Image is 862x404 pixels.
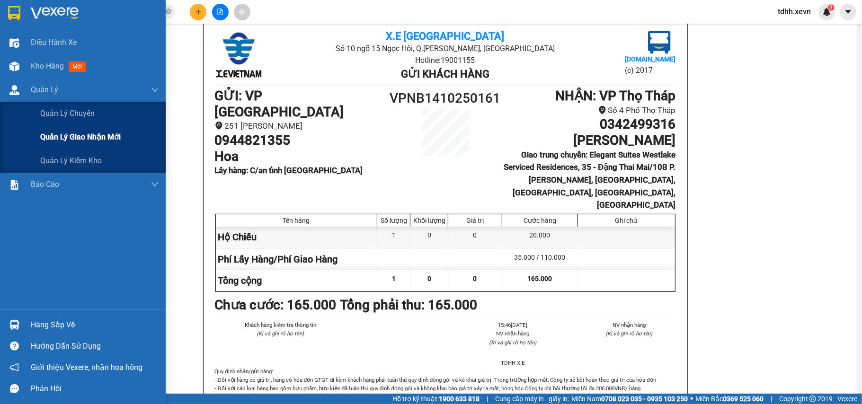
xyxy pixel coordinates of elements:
li: 15:46[DATE] [466,321,560,329]
h1: VPNB1410250161 [388,88,503,109]
span: | [487,394,488,404]
span: Quản lý chuyến [40,107,95,119]
strong: 0369 525 060 [723,395,764,403]
span: Báo cáo [31,178,59,190]
h1: 0342499316 [503,116,675,132]
span: 0 [473,275,477,282]
span: Hỗ trợ kỹ thuật: [392,394,480,404]
span: aim [239,9,245,15]
li: NV nhận hàng [466,329,560,338]
span: question-circle [10,342,19,351]
span: Giới thiệu Vexere, nhận hoa hồng [31,361,142,373]
b: Giao trung chuyển: Elegant Suites Westlake Serviced Residences, 35 - Đặng Thai Mai/10B P. [PERSON... [504,150,675,210]
span: 0 [427,275,431,282]
li: Số 10 ngõ 15 Ngọc Hồi, Q.[PERSON_NAME], [GEOGRAPHIC_DATA] [292,43,599,54]
div: Ghi chú [580,217,673,224]
div: 0 [448,227,502,248]
div: Số lượng [380,217,408,224]
li: Hotline: 19001155 [292,54,599,66]
img: icon-new-feature [823,8,831,16]
li: 251 [PERSON_NAME] [215,120,388,132]
span: 1 [392,275,396,282]
button: plus [190,4,206,20]
span: file-add [217,9,223,15]
li: (c) 2017 [625,64,675,76]
i: (Kí và ghi rõ họ tên) [605,330,653,337]
b: Lấy hàng : C/an tỉnh [GEOGRAPHIC_DATA] [215,166,363,175]
span: Cung cấp máy in - giấy in: [495,394,569,404]
span: tdhh.xevn [770,6,818,18]
span: caret-down [844,8,853,16]
b: [DOMAIN_NAME] [625,55,675,63]
img: warehouse-icon [9,61,19,71]
div: 35.000 / 110.000 [502,249,578,270]
b: NHẬN : VP Thọ Tháp [556,88,676,104]
span: notification [10,363,19,372]
span: message [10,384,19,393]
img: warehouse-icon [9,320,19,330]
b: GỬI : VP [GEOGRAPHIC_DATA] [215,88,344,120]
div: Phản hồi [31,382,159,396]
img: warehouse-icon [9,38,19,48]
span: environment [598,106,606,114]
span: close-circle [166,9,171,14]
span: Miền Nam [571,394,688,404]
li: NV nhận hàng [582,321,676,329]
button: caret-down [840,4,856,20]
button: file-add [212,4,229,20]
span: Quản lý kiểm kho [40,155,102,167]
div: Giá trị [451,217,499,224]
span: down [151,181,159,188]
div: Hướng dẫn sử dụng [31,339,159,353]
span: Quản Lý [31,84,58,96]
h1: Hoa [215,149,388,165]
i: (Kí và ghi rõ họ tên) [489,339,536,346]
img: warehouse-icon [9,85,19,95]
span: down [151,86,159,94]
span: close-circle [166,8,171,17]
img: logo.jpg [215,31,262,79]
strong: 1900 633 818 [439,395,480,403]
div: 20.000 [502,227,578,248]
li: TDHH X.E [466,359,560,367]
img: logo.jpg [648,31,671,54]
span: mới [69,61,86,72]
img: solution-icon [9,180,19,190]
span: Kho hàng [31,61,64,70]
li: Số 4 Phố Thọ Tháp [503,104,675,117]
div: Tên hàng [218,217,375,224]
h1: 0944821355 [215,132,388,149]
span: Miền Bắc [695,394,764,404]
div: 0 [410,227,448,248]
b: Tổng phải thu: 165.000 [340,297,478,313]
span: 3 [829,4,833,11]
div: 1 [377,227,410,248]
div: Cước hàng [505,217,575,224]
strong: 0708 023 035 - 0935 103 250 [601,395,688,403]
span: Quản lý giao nhận mới [40,131,121,143]
i: (Kí và ghi rõ họ tên) [257,330,304,337]
button: aim [234,4,250,20]
span: Tổng cộng [218,275,262,286]
span: plus [195,9,202,15]
div: Hàng sắp về [31,318,159,332]
div: Hộ Chiếu [216,227,378,248]
b: Chưa cước : 165.000 [215,297,337,313]
b: X.E [GEOGRAPHIC_DATA] [386,30,504,42]
div: Khối lượng [413,217,445,224]
span: | [771,394,772,404]
img: logo-vxr [8,6,20,20]
span: ⚪️ [690,397,693,401]
div: Phí Lấy Hàng/Phí Giao Hàng [216,249,378,270]
sup: 3 [828,4,835,11]
li: Khách hàng kiểm tra thông tin [234,321,328,329]
b: Gửi khách hàng [401,68,489,80]
h1: [PERSON_NAME] [503,132,675,149]
span: copyright [809,395,816,402]
span: 165.000 [527,275,552,282]
span: environment [215,122,223,130]
span: Điều hành xe [31,36,77,48]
